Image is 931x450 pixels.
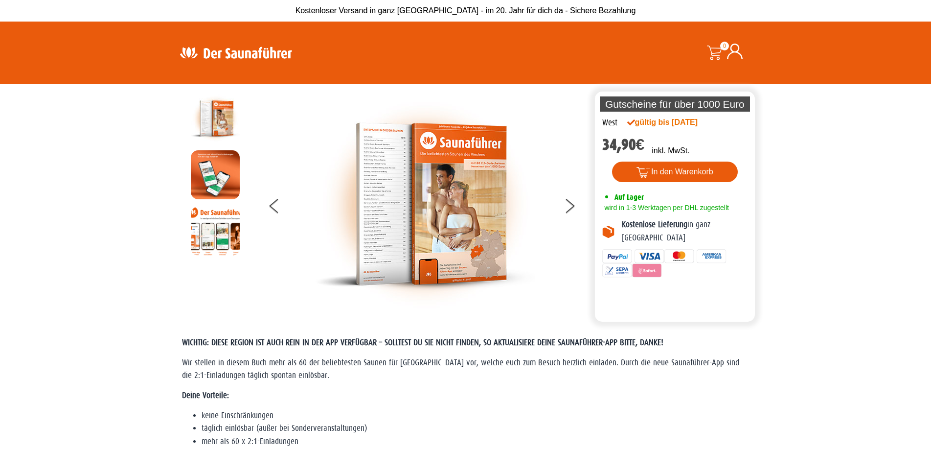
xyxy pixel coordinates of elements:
bdi: 34,90 [602,136,645,154]
button: In den Warenkorb [612,162,738,182]
span: WICHTIG: DIESE REGION IST AUCH REIN IN DER APP VERFÜGBAR – SOLLTEST DU SIE NICHT FINDEN, SO AKTUA... [182,338,663,347]
img: Anleitung7tn [191,207,240,256]
p: inkl. MwSt. [652,145,689,157]
li: täglich einlösbar (außer bei Sonderveranstaltungen) [202,422,749,435]
span: € [636,136,645,154]
div: West [602,117,617,129]
span: Wir stellen in diesem Buch mehr als 60 der beliebtesten Saunen für [GEOGRAPHIC_DATA] vor, welche ... [182,358,739,380]
span: Auf Lager [614,192,644,202]
p: Gutscheine für über 1000 Euro [600,96,750,112]
div: gültig bis [DATE] [627,117,719,128]
img: der-saunafuehrer-2025-west [191,94,240,143]
img: MOCKUP-iPhone_regional [191,150,240,199]
strong: Deine Vorteile: [182,391,229,400]
img: der-saunafuehrer-2025-west [315,94,535,314]
p: in ganz [GEOGRAPHIC_DATA] [622,218,748,244]
li: keine Einschränkungen [202,409,749,422]
span: Kostenloser Versand in ganz [GEOGRAPHIC_DATA] - im 20. Jahr für dich da - Sichere Bezahlung [295,6,636,15]
b: Kostenlose Lieferung [622,220,687,229]
span: wird in 1-3 Werktagen per DHL zugestellt [602,204,729,212]
span: 0 [720,42,729,50]
li: mehr als 60 x 2:1-Einladungen [202,435,749,448]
